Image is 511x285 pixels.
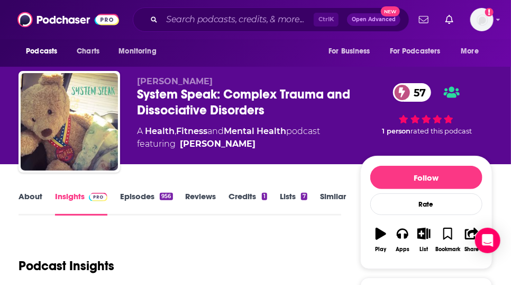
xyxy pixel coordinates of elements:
h1: Podcast Insights [19,258,114,274]
button: open menu [383,41,456,61]
a: Show notifications dropdown [441,11,458,29]
span: For Podcasters [390,44,441,59]
a: Similar [320,191,346,216]
span: rated this podcast [411,127,472,135]
div: 956 [160,193,172,200]
div: Apps [396,246,409,253]
a: Show notifications dropdown [415,11,433,29]
a: Fitness [176,126,207,136]
button: Follow [370,166,482,189]
a: Mental Health [224,126,286,136]
div: 7 [301,193,307,200]
div: A podcast [137,125,320,150]
span: Podcasts [26,44,57,59]
div: Bookmark [435,246,460,253]
img: User Profile [470,8,494,31]
span: Monitoring [118,44,156,59]
span: Open Advanced [352,17,396,22]
div: Share [464,246,479,253]
a: Lists7 [280,191,307,216]
button: Bookmark [435,221,461,259]
button: open menu [454,41,492,61]
span: [PERSON_NAME] [137,76,213,86]
button: open menu [321,41,384,61]
span: Ctrl K [314,13,339,26]
span: Charts [77,44,99,59]
button: List [413,221,435,259]
a: Health [145,126,175,136]
img: System Speak: Complex Trauma and Dissociative Disorders [21,73,118,171]
button: Open AdvancedNew [347,13,400,26]
button: Apps [392,221,414,259]
button: open menu [111,41,170,61]
div: 1 [262,193,267,200]
button: Show profile menu [470,8,494,31]
a: 57 [393,83,432,102]
img: Podchaser Pro [89,193,107,201]
span: Logged in as csummie [470,8,494,31]
span: For Business [328,44,370,59]
a: Credits1 [229,191,267,216]
svg: Add a profile image [485,8,494,16]
span: More [461,44,479,59]
div: Play [376,246,387,253]
img: Podchaser - Follow, Share and Rate Podcasts [17,10,119,30]
button: open menu [19,41,71,61]
span: and [207,126,224,136]
span: featuring [137,138,320,150]
a: Episodes956 [120,191,172,216]
div: Search podcasts, credits, & more... [133,7,409,32]
a: InsightsPodchaser Pro [55,191,107,216]
span: 1 person [382,127,411,135]
span: , [175,126,176,136]
div: Rate [370,193,482,215]
div: List [420,246,428,253]
button: Share [461,221,482,259]
a: Reviews [186,191,216,216]
a: Charts [70,41,106,61]
span: New [381,6,400,16]
div: 57 1 personrated this podcast [360,76,492,142]
a: Emma Sunshaw [180,138,255,150]
a: About [19,191,42,216]
div: Open Intercom Messenger [475,228,500,253]
span: 57 [404,83,432,102]
input: Search podcasts, credits, & more... [162,11,314,28]
button: Play [370,221,392,259]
